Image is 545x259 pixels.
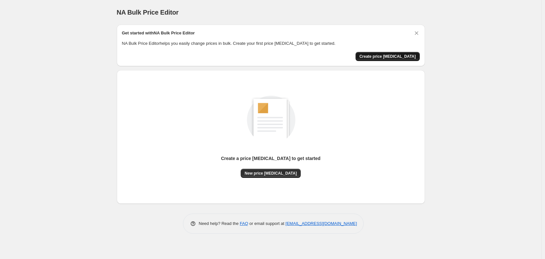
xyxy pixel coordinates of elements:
[248,221,285,226] span: or email support at
[122,30,195,36] h2: Get started with NA Bulk Price Editor
[413,30,420,36] button: Dismiss card
[285,221,357,226] a: [EMAIL_ADDRESS][DOMAIN_NAME]
[240,221,248,226] a: FAQ
[117,9,179,16] span: NA Bulk Price Editor
[241,169,301,178] button: New price [MEDICAL_DATA]
[199,221,240,226] span: Need help? Read the
[359,54,416,59] span: Create price [MEDICAL_DATA]
[356,52,420,61] button: Create price change job
[122,40,420,47] p: NA Bulk Price Editor helps you easily change prices in bulk. Create your first price [MEDICAL_DAT...
[245,171,297,176] span: New price [MEDICAL_DATA]
[221,155,321,162] p: Create a price [MEDICAL_DATA] to get started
